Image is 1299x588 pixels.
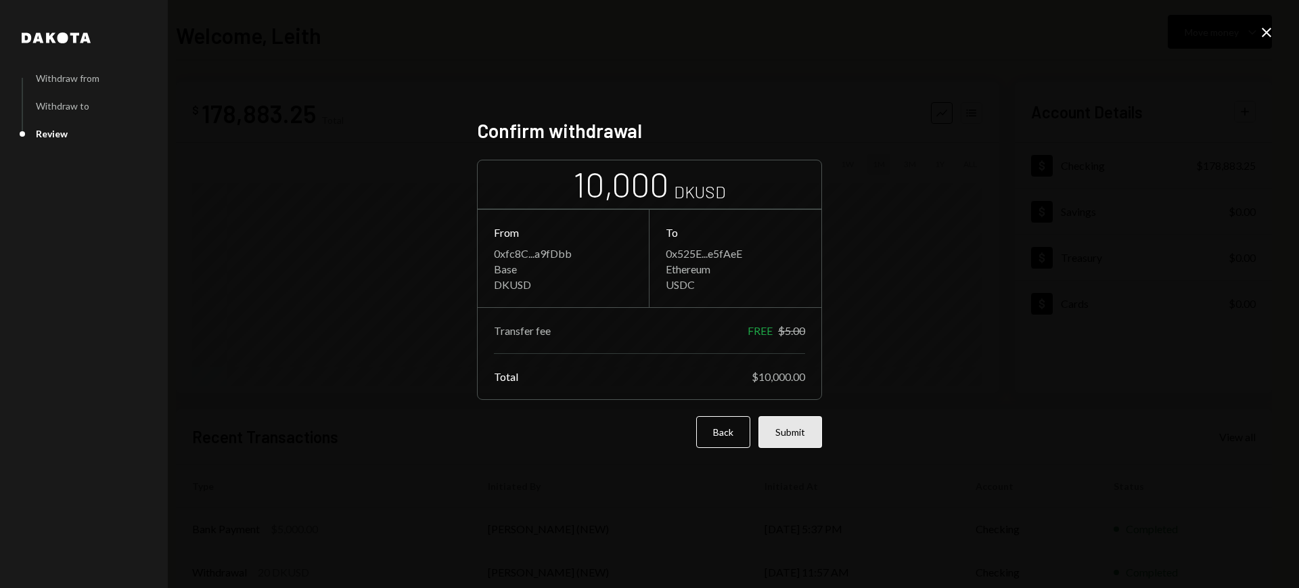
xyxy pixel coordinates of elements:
[666,263,805,275] div: Ethereum
[666,247,805,260] div: 0x525E...e5fAeE
[494,263,633,275] div: Base
[494,370,518,383] div: Total
[494,278,633,291] div: DKUSD
[696,416,750,448] button: Back
[477,118,822,144] h2: Confirm withdrawal
[674,181,726,203] div: DKUSD
[494,226,633,239] div: From
[666,278,805,291] div: USDC
[36,72,99,84] div: Withdraw from
[758,416,822,448] button: Submit
[494,247,633,260] div: 0xfc8C...a9fDbb
[573,163,668,206] div: 10,000
[666,226,805,239] div: To
[36,100,89,112] div: Withdraw to
[752,370,805,383] div: $10,000.00
[36,128,68,139] div: Review
[494,324,551,337] div: Transfer fee
[748,324,773,337] div: FREE
[778,324,805,337] div: $5.00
